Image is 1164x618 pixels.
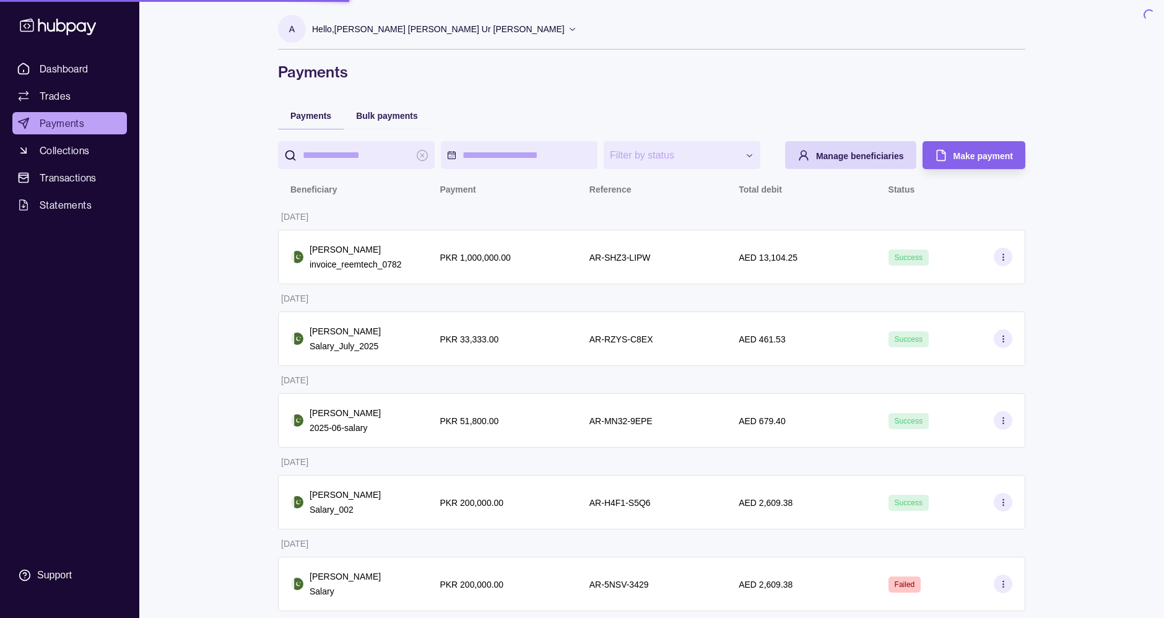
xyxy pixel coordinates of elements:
[895,253,923,262] span: Success
[40,170,97,185] span: Transactions
[40,143,89,158] span: Collections
[440,253,510,263] p: PKR 1,000,000.00
[310,503,381,516] p: Salary_002
[888,185,915,194] p: Status
[40,198,92,212] span: Statements
[37,568,72,582] div: Support
[440,580,503,590] p: PKR 200,000.00
[12,194,127,216] a: Statements
[739,580,793,590] p: AED 2,609.38
[895,580,915,589] span: Failed
[923,141,1025,169] button: Make payment
[310,421,381,435] p: 2025-06-salary
[816,151,904,161] span: Manage beneficiaries
[589,185,632,194] p: Reference
[440,334,498,344] p: PKR 33,333.00
[440,498,503,508] p: PKR 200,000.00
[278,62,1025,82] h1: Payments
[40,61,89,76] span: Dashboard
[12,167,127,189] a: Transactions
[310,243,402,256] p: [PERSON_NAME]
[281,539,308,549] p: [DATE]
[310,406,381,420] p: [PERSON_NAME]
[739,334,786,344] p: AED 461.53
[312,22,565,36] p: Hello, [PERSON_NAME] [PERSON_NAME] Ur [PERSON_NAME]
[12,139,127,162] a: Collections
[895,498,923,507] span: Success
[310,488,381,502] p: [PERSON_NAME]
[739,416,786,426] p: AED 679.40
[440,416,498,426] p: PKR 51,800.00
[440,185,476,194] p: Payment
[12,562,127,588] a: Support
[895,335,923,344] span: Success
[739,253,797,263] p: AED 13,104.25
[281,375,308,385] p: [DATE]
[40,89,71,103] span: Trades
[291,251,303,263] img: pk
[12,85,127,107] a: Trades
[281,457,308,467] p: [DATE]
[289,22,295,36] p: A
[12,58,127,80] a: Dashboard
[953,151,1013,161] span: Make payment
[310,339,381,353] p: Salary_July_2025
[281,212,308,222] p: [DATE]
[589,580,649,590] p: AR-5NSV-3429
[310,585,381,598] p: Salary
[589,498,651,508] p: AR-H4F1-S5Q6
[290,111,331,121] span: Payments
[739,498,793,508] p: AED 2,609.38
[281,294,308,303] p: [DATE]
[589,334,653,344] p: AR-RZYS-C8EX
[310,570,381,583] p: [PERSON_NAME]
[310,258,402,271] p: invoice_reemtech_0782
[310,324,381,338] p: [PERSON_NAME]
[291,496,303,508] img: pk
[895,417,923,425] span: Success
[356,111,418,121] span: Bulk payments
[303,141,410,169] input: search
[291,578,303,590] img: pk
[589,253,651,263] p: AR-SHZ3-LIPW
[290,185,337,194] p: Beneficiary
[291,333,303,345] img: pk
[12,112,127,134] a: Payments
[40,116,84,131] span: Payments
[785,141,916,169] button: Manage beneficiaries
[739,185,782,194] p: Total debit
[589,416,653,426] p: AR-MN32-9EPE
[291,414,303,427] img: pk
